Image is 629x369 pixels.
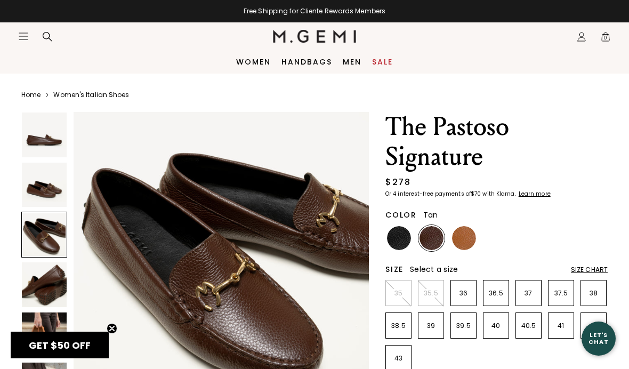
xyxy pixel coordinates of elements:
p: 42 [581,322,606,330]
p: 41 [549,322,574,330]
a: Learn more [518,191,551,197]
p: 40 [483,322,509,330]
h2: Color [385,211,417,219]
button: Open site menu [18,31,29,42]
p: 40.5 [516,322,541,330]
a: Men [343,58,361,66]
h1: The Pastoso Signature [385,112,608,172]
span: 0 [600,34,611,44]
p: 39 [418,322,443,330]
img: Tan [452,226,476,250]
p: 39.5 [451,322,476,330]
p: 35.5 [418,289,443,298]
button: Close teaser [107,323,117,334]
a: Home [21,91,41,99]
a: Women [236,58,271,66]
img: The Pastoso Signature [22,262,67,307]
a: Handbags [281,58,332,66]
a: Sale [372,58,393,66]
p: 36.5 [483,289,509,298]
span: Tan [423,210,438,220]
img: The Pastoso Signature [22,113,67,157]
div: Size Chart [571,266,608,274]
p: 37.5 [549,289,574,298]
p: 37 [516,289,541,298]
klarna-placement-style-amount: $70 [471,190,481,198]
h2: Size [385,265,404,274]
span: GET $50 OFF [29,339,91,352]
img: M.Gemi [273,30,357,43]
div: GET $50 OFFClose teaser [11,332,109,358]
p: 38 [581,289,606,298]
a: Women's Italian Shoes [53,91,129,99]
img: The Pastoso Signature [22,163,67,207]
p: 35 [386,289,411,298]
p: 38.5 [386,322,411,330]
klarna-placement-style-body: Or 4 interest-free payments of [385,190,471,198]
img: Black [387,226,411,250]
img: The Pastoso Signature [22,312,67,357]
div: $278 [385,176,410,189]
p: 36 [451,289,476,298]
klarna-placement-style-cta: Learn more [519,190,551,198]
klarna-placement-style-body: with Klarna [482,190,517,198]
span: Select a size [410,264,458,275]
p: 43 [386,354,411,363]
img: Chocolate [420,226,443,250]
div: Let's Chat [582,332,616,345]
